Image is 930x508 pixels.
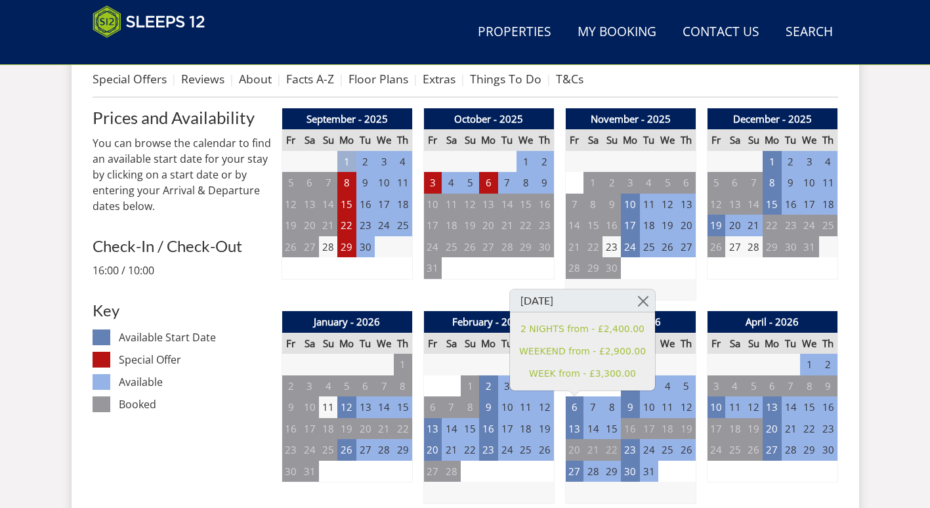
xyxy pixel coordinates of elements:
[602,396,621,418] td: 8
[337,129,356,151] th: Mo
[677,418,696,440] td: 19
[707,194,725,215] td: 12
[744,194,763,215] td: 14
[119,329,270,345] dd: Available Start Date
[640,418,658,440] td: 17
[282,418,300,440] td: 16
[565,439,583,461] td: 20
[763,375,781,397] td: 6
[536,172,554,194] td: 9
[356,194,375,215] td: 16
[819,215,837,236] td: 25
[536,194,554,215] td: 16
[319,418,337,440] td: 18
[93,108,271,127] a: Prices and Availability
[763,129,781,151] th: Mo
[300,215,318,236] td: 20
[602,257,621,279] td: 30
[800,354,818,375] td: 1
[640,396,658,418] td: 10
[442,418,460,440] td: 14
[800,375,818,397] td: 8
[181,71,224,87] a: Reviews
[394,151,412,173] td: 4
[800,129,818,151] th: We
[479,215,497,236] td: 20
[640,236,658,258] td: 25
[479,333,497,354] th: Mo
[517,439,535,461] td: 25
[442,194,460,215] td: 11
[461,418,479,440] td: 15
[282,194,300,215] td: 12
[707,375,725,397] td: 3
[744,236,763,258] td: 28
[707,311,837,333] th: April - 2026
[800,236,818,258] td: 31
[282,236,300,258] td: 26
[536,236,554,258] td: 30
[498,236,517,258] td: 28
[442,172,460,194] td: 4
[677,236,696,258] td: 27
[565,257,583,279] td: 28
[282,439,300,461] td: 23
[782,333,800,354] th: Tu
[517,215,535,236] td: 22
[677,18,765,47] a: Contact Us
[461,396,479,418] td: 8
[300,439,318,461] td: 24
[819,129,837,151] th: Th
[565,236,583,258] td: 21
[556,71,583,87] a: T&Cs
[337,439,356,461] td: 26
[658,172,677,194] td: 5
[800,396,818,418] td: 15
[583,215,602,236] td: 15
[119,396,270,412] dd: Booked
[583,418,602,440] td: 14
[782,418,800,440] td: 21
[300,375,318,397] td: 3
[356,439,375,461] td: 27
[565,108,696,130] th: November - 2025
[602,418,621,440] td: 15
[536,396,554,418] td: 12
[337,215,356,236] td: 22
[319,375,337,397] td: 4
[498,333,517,354] th: Tu
[319,236,337,258] td: 28
[782,151,800,173] td: 2
[572,18,662,47] a: My Booking
[356,151,375,173] td: 2
[93,71,167,87] a: Special Offers
[498,215,517,236] td: 21
[300,418,318,440] td: 17
[725,375,744,397] td: 4
[658,129,677,151] th: We
[473,18,557,47] a: Properties
[602,215,621,236] td: 16
[423,172,442,194] td: 3
[517,418,535,440] td: 18
[583,257,602,279] td: 29
[707,236,725,258] td: 26
[319,215,337,236] td: 21
[375,418,393,440] td: 21
[819,354,837,375] td: 2
[677,375,696,397] td: 5
[621,172,639,194] td: 3
[782,375,800,397] td: 7
[744,333,763,354] th: Su
[658,215,677,236] td: 19
[763,396,781,418] td: 13
[640,194,658,215] td: 11
[763,151,781,173] td: 1
[479,396,497,418] td: 9
[658,194,677,215] td: 12
[394,439,412,461] td: 29
[707,333,725,354] th: Fr
[375,396,393,418] td: 14
[349,71,408,87] a: Floor Plans
[498,396,517,418] td: 10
